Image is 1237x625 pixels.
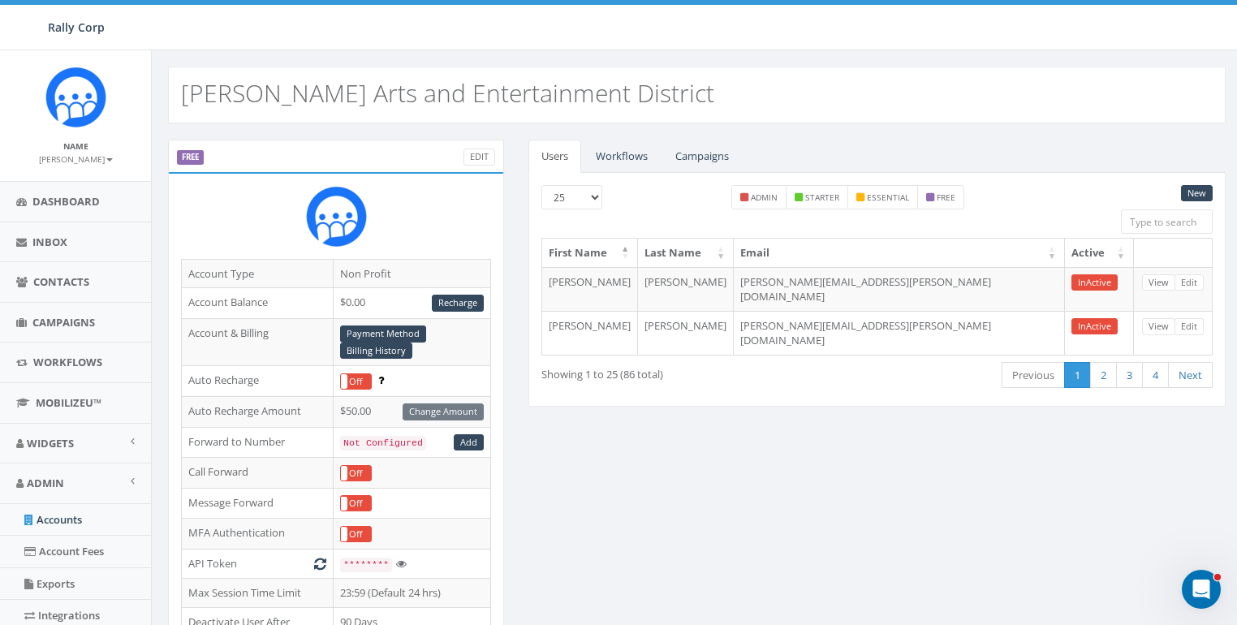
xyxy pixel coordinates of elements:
[541,360,807,382] div: Showing 1 to 25 (86 total)
[1071,318,1118,335] a: InActive
[39,153,113,165] small: [PERSON_NAME]
[182,458,334,488] td: Call Forward
[542,239,638,267] th: First Name: activate to sort column descending
[662,140,742,173] a: Campaigns
[1168,362,1213,389] a: Next
[463,149,495,166] a: Edit
[583,140,661,173] a: Workflows
[805,192,839,203] small: starter
[177,150,204,165] label: FREE
[638,311,734,355] td: [PERSON_NAME]
[542,267,638,311] td: [PERSON_NAME]
[432,295,484,312] a: Recharge
[340,436,426,450] code: Not Configured
[638,239,734,267] th: Last Name: activate to sort column ascending
[1142,274,1175,291] a: View
[27,476,64,490] span: Admin
[182,579,334,608] td: Max Session Time Limit
[937,192,955,203] small: free
[182,427,334,458] td: Forward to Number
[63,140,88,152] small: Name
[182,519,334,549] td: MFA Authentication
[1002,362,1065,389] a: Previous
[32,315,95,330] span: Campaigns
[45,67,106,127] img: Icon_1.png
[340,325,426,343] a: Payment Method
[1182,570,1221,609] iframe: Intercom live chat
[340,343,412,360] a: Billing History
[33,355,102,369] span: Workflows
[181,80,714,106] h2: [PERSON_NAME] Arts and Entertainment District
[1175,318,1204,335] a: Edit
[32,194,100,209] span: Dashboard
[333,396,490,427] td: $50.00
[39,151,113,166] a: [PERSON_NAME]
[341,374,371,389] label: Off
[333,259,490,288] td: Non Profit
[378,373,384,387] span: Enable to prevent campaign failure.
[341,527,371,541] label: Off
[182,366,334,396] td: Auto Recharge
[182,259,334,288] td: Account Type
[734,311,1065,355] td: [PERSON_NAME][EMAIL_ADDRESS][PERSON_NAME][DOMAIN_NAME]
[340,465,372,481] div: OnOff
[1116,362,1143,389] a: 3
[867,192,909,203] small: essential
[32,235,67,249] span: Inbox
[1071,274,1118,291] a: InActive
[182,549,334,579] td: API Token
[182,488,334,518] td: Message Forward
[33,274,89,289] span: Contacts
[340,495,372,511] div: OnOff
[528,140,581,173] a: Users
[1090,362,1117,389] a: 2
[340,373,372,390] div: OnOff
[314,558,326,569] i: Generate New Token
[751,192,778,203] small: admin
[1142,362,1169,389] a: 4
[638,267,734,311] td: [PERSON_NAME]
[1142,318,1175,335] a: View
[734,239,1065,267] th: Email: activate to sort column ascending
[1181,185,1213,202] a: New
[27,436,74,450] span: Widgets
[341,496,371,511] label: Off
[341,466,371,481] label: Off
[454,434,484,451] a: Add
[333,579,490,608] td: 23:59 (Default 24 hrs)
[1121,209,1213,234] input: Type to search
[542,311,638,355] td: [PERSON_NAME]
[1065,239,1134,267] th: Active: activate to sort column ascending
[1175,274,1204,291] a: Edit
[48,19,105,35] span: Rally Corp
[36,395,101,410] span: MobilizeU™
[182,288,334,319] td: Account Balance
[182,396,334,427] td: Auto Recharge Amount
[1064,362,1091,389] a: 1
[333,288,490,319] td: $0.00
[340,526,372,542] div: OnOff
[734,267,1065,311] td: [PERSON_NAME][EMAIL_ADDRESS][PERSON_NAME][DOMAIN_NAME]
[306,186,367,247] img: Rally_Corp_Icon_1.png
[182,318,334,366] td: Account & Billing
